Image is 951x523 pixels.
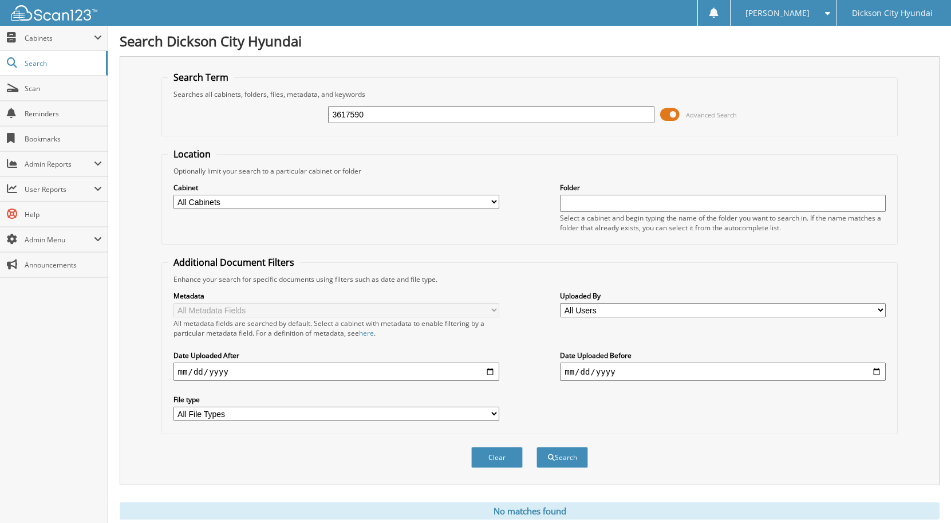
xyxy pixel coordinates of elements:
[173,395,499,404] label: File type
[173,351,499,360] label: Date Uploaded After
[168,274,892,284] div: Enhance your search for specific documents using filters such as date and file type.
[173,291,499,301] label: Metadata
[120,502,940,520] div: No matches found
[168,71,234,84] legend: Search Term
[168,89,892,99] div: Searches all cabinets, folders, files, metadata, and keywords
[560,363,886,381] input: end
[173,363,499,381] input: start
[560,183,886,192] label: Folder
[11,5,97,21] img: scan123-logo-white.svg
[168,148,216,160] legend: Location
[25,134,102,144] span: Bookmarks
[560,291,886,301] label: Uploaded By
[25,235,94,245] span: Admin Menu
[25,109,102,119] span: Reminders
[852,10,933,17] span: Dickson City Hyundai
[359,328,374,338] a: here
[471,447,523,468] button: Clear
[25,33,94,43] span: Cabinets
[25,58,100,68] span: Search
[173,183,499,192] label: Cabinet
[25,184,94,194] span: User Reports
[560,351,886,360] label: Date Uploaded Before
[25,84,102,93] span: Scan
[560,213,886,233] div: Select a cabinet and begin typing the name of the folder you want to search in. If the name match...
[120,32,940,50] h1: Search Dickson City Hyundai
[168,166,892,176] div: Optionally limit your search to a particular cabinet or folder
[173,318,499,338] div: All metadata fields are searched by default. Select a cabinet with metadata to enable filtering b...
[686,111,737,119] span: Advanced Search
[745,10,810,17] span: [PERSON_NAME]
[536,447,588,468] button: Search
[25,210,102,219] span: Help
[168,256,300,269] legend: Additional Document Filters
[25,260,102,270] span: Announcements
[25,159,94,169] span: Admin Reports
